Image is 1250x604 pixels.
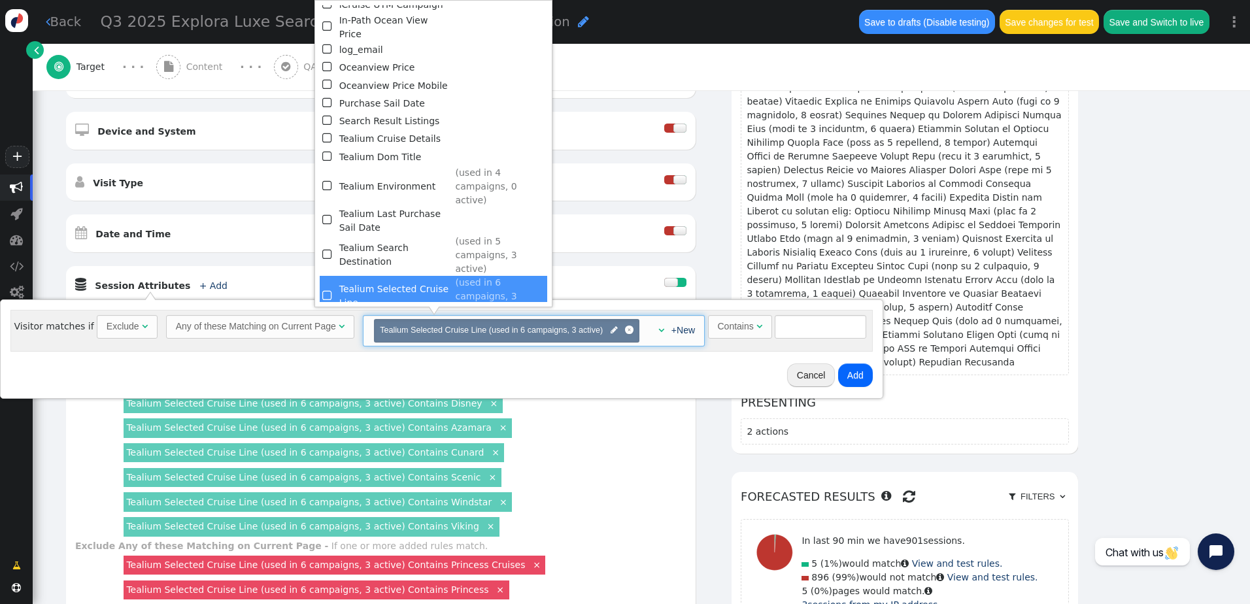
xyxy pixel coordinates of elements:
[93,178,143,188] b: Visit Type
[811,586,832,596] span: (0%)
[126,521,479,531] a: Tealium Selected Cruise Line (used in 6 campaigns, 3 active) Contains Viking
[802,586,807,596] span: 5
[95,280,190,291] b: Session Attributes
[490,446,501,458] a: ×
[46,44,156,90] a:  Target · · ·
[5,146,29,168] a: +
[486,471,498,482] a: ×
[10,310,872,352] div: Visitor matches if
[339,130,451,148] td: Tealium Cruise Details
[322,94,334,112] span: 
[881,490,891,502] span: 
[331,541,488,551] div: If one or more added rules match.
[1060,492,1065,501] span: 
[322,41,334,58] span: 
[156,44,274,90] a:  Content · · ·
[787,363,836,387] button: Cancel
[75,124,89,137] span: 
[936,573,944,582] span: 
[322,246,334,263] span: 
[339,76,451,94] td: Oceanview Price Mobile
[339,322,345,331] span: 
[75,541,328,551] b: Exclude Any of these Matching on Current Page -
[12,559,21,573] span: 
[363,315,705,346] div: Containers
[456,276,548,317] td: (used in 6 campaigns, 3 active)
[199,280,228,291] a: + Add
[903,486,915,507] span: 
[303,60,322,74] span: QA
[531,558,543,570] a: ×
[339,41,451,59] td: log_email
[12,583,21,592] span: 
[339,276,451,317] td: Tealium Selected Cruise Line
[1219,3,1250,41] a: ⋮
[75,226,87,239] span: 
[75,175,84,188] span: 
[122,58,144,76] div: · · ·
[838,363,873,387] button: Add
[741,6,1069,375] section: Loremip do sitamet cons: Adipisci elitsed.doe te Incididu utlaboreetd.mag al Enimadmi v.quisnos.e...
[126,497,492,507] a: Tealium Selected Cruise Line (used in 6 campaigns, 3 active) Contains Windstar
[339,235,451,276] td: Tealium Search Destination
[75,280,248,291] a:  Session Attributes + Add
[741,394,1069,411] h6: Presenting
[5,9,28,32] img: logo-icon.svg
[10,286,24,299] span: 
[274,44,384,90] a:  QA
[322,287,334,305] span: 
[75,278,86,291] span: 
[708,321,775,331] span: Container value
[1104,10,1209,33] button: Save and Switch to live
[756,322,762,331] span: 
[46,12,82,31] a: Back
[901,559,909,568] span: 
[186,60,228,74] span: Content
[488,397,499,409] a: ×
[339,112,451,130] td: Search Result Listings
[339,14,451,41] td: In-Path Ocean View Price
[10,233,23,246] span: 
[906,535,924,546] span: 901
[339,148,451,166] td: Tealium Dom Title
[578,15,589,28] span: 
[322,112,334,129] span: 
[322,76,334,93] span: 
[54,61,63,72] span: 
[46,15,50,28] span: 
[75,178,164,188] a:  Visit Type
[859,10,995,33] button: Save to drafts (Disable testing)
[10,181,23,194] span: 
[1000,10,1099,33] button: Save changes for test
[95,229,171,239] b: Date and Time
[101,12,392,31] span: Q3 2025 Explora Luxe Search IC & CC
[498,421,509,433] a: ×
[747,426,788,437] span: 2 actions
[322,58,334,76] span: 
[126,398,482,409] a: Tealium Selected Cruise Line (used in 6 campaigns, 3 active) Contains Disney
[947,572,1038,582] a: View and test rules.
[126,560,525,570] a: Tealium Selected Cruise Line (used in 6 campaigns, 3 active) Contains Princess Cruises
[142,322,148,331] span: 
[126,584,488,595] a: Tealium Selected Cruise Line (used in 6 campaigns, 3 active) Contains Princess
[820,558,842,569] span: (1%)
[240,58,262,76] div: · · ·
[456,166,548,207] td: (used in 4 campaigns, 0 active)
[811,572,829,582] span: 896
[912,558,1003,569] a: View and test rules.
[322,148,334,165] span: 
[802,534,1038,548] p: In last 90 min we have sessions.
[339,95,451,112] td: Purchase Sail Date
[671,325,695,335] a: +New
[76,60,110,74] span: Target
[498,495,509,507] a: ×
[380,326,603,335] span: Tealium Selected Cruise Line (used in 6 campaigns, 3 active)
[1018,492,1057,501] span: Filters
[924,586,932,596] span: 
[107,320,139,333] div: Exclude
[75,229,192,239] a:  Date and Time
[611,324,618,337] span: 
[97,126,195,137] b: Device and System
[26,41,44,59] a: 
[484,520,496,531] a: ×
